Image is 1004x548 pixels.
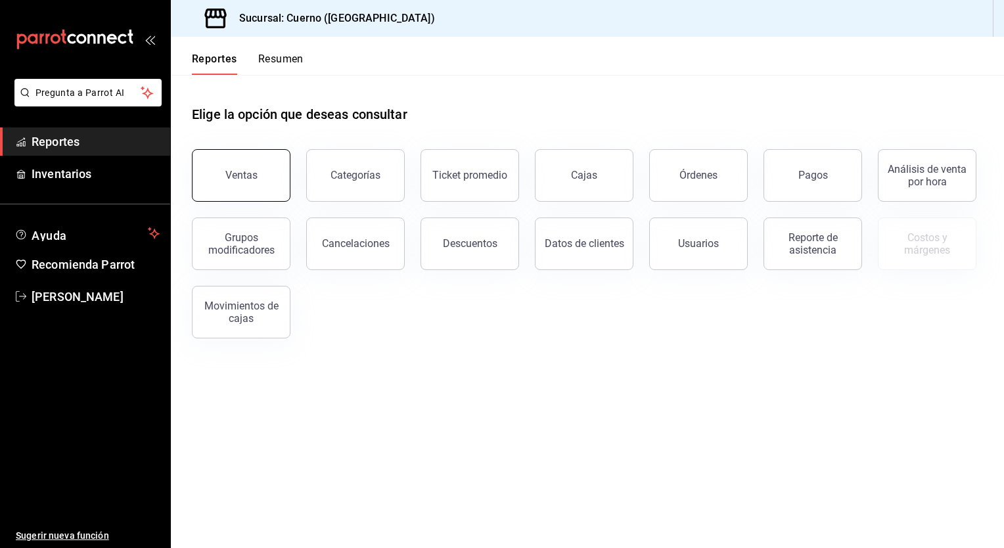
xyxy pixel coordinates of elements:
[535,149,633,202] button: Cajas
[229,11,435,26] h3: Sucursal: Cuerno ([GEOGRAPHIC_DATA])
[798,169,828,181] div: Pagos
[535,217,633,270] button: Datos de clientes
[192,286,290,338] button: Movimientos de cajas
[764,149,862,202] button: Pagos
[764,217,862,270] button: Reporte de asistencia
[306,217,405,270] button: Cancelaciones
[192,53,237,75] button: Reportes
[192,149,290,202] button: Ventas
[432,169,507,181] div: Ticket promedio
[32,288,160,306] span: [PERSON_NAME]
[878,217,976,270] button: Contrata inventarios para ver este reporte
[14,79,162,106] button: Pregunta a Parrot AI
[331,169,380,181] div: Categorías
[322,237,390,250] div: Cancelaciones
[192,217,290,270] button: Grupos modificadores
[145,34,155,45] button: open_drawer_menu
[443,237,497,250] div: Descuentos
[886,163,968,188] div: Análisis de venta por hora
[421,149,519,202] button: Ticket promedio
[421,217,519,270] button: Descuentos
[32,133,160,150] span: Reportes
[545,237,624,250] div: Datos de clientes
[571,169,597,181] div: Cajas
[258,53,304,75] button: Resumen
[9,95,162,109] a: Pregunta a Parrot AI
[32,256,160,273] span: Recomienda Parrot
[200,300,282,325] div: Movimientos de cajas
[772,231,854,256] div: Reporte de asistencia
[16,529,160,543] span: Sugerir nueva función
[192,104,407,124] h1: Elige la opción que deseas consultar
[306,149,405,202] button: Categorías
[32,225,143,241] span: Ayuda
[35,86,141,100] span: Pregunta a Parrot AI
[679,169,718,181] div: Órdenes
[225,169,258,181] div: Ventas
[678,237,719,250] div: Usuarios
[878,149,976,202] button: Análisis de venta por hora
[192,53,304,75] div: navigation tabs
[886,231,968,256] div: Costos y márgenes
[32,165,160,183] span: Inventarios
[649,217,748,270] button: Usuarios
[649,149,748,202] button: Órdenes
[200,231,282,256] div: Grupos modificadores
